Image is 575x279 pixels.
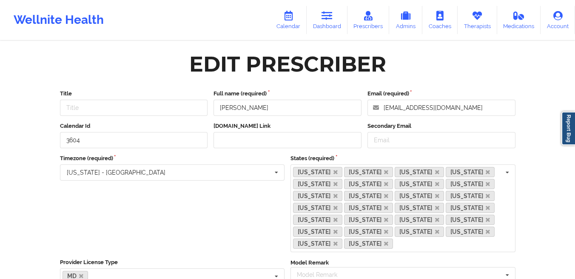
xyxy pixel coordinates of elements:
[189,51,386,78] div: Edit Prescriber
[60,100,208,116] input: Title
[293,227,342,237] a: [US_STATE]
[60,154,285,163] label: Timezone (required)
[290,259,329,267] label: Model Remark
[344,191,393,201] a: [US_STATE]
[293,179,342,189] a: [US_STATE]
[446,167,495,177] a: [US_STATE]
[213,100,362,116] input: Full name
[395,215,444,225] a: [US_STATE]
[395,227,444,237] a: [US_STATE]
[213,89,362,98] label: Full name (required)
[344,215,393,225] a: [US_STATE]
[367,132,515,148] input: Email
[367,122,515,130] label: Secondary Email
[367,89,515,98] label: Email (required)
[446,179,495,189] a: [US_STATE]
[293,239,342,249] a: [US_STATE]
[367,100,515,116] input: Email address
[344,203,393,213] a: [US_STATE]
[446,203,495,213] a: [US_STATE]
[67,170,165,175] div: [US_STATE] - [GEOGRAPHIC_DATA]
[270,6,307,34] a: Calendar
[497,6,541,34] a: Medications
[344,167,393,177] a: [US_STATE]
[307,6,347,34] a: Dashboard
[395,191,444,201] a: [US_STATE]
[213,122,362,130] label: [DOMAIN_NAME] Link
[446,215,495,225] a: [US_STATE]
[395,203,444,213] a: [US_STATE]
[60,122,208,130] label: Calendar Id
[293,203,342,213] a: [US_STATE]
[60,89,208,98] label: Title
[458,6,497,34] a: Therapists
[290,154,515,163] label: States (required)
[395,167,444,177] a: [US_STATE]
[293,215,342,225] a: [US_STATE]
[395,179,444,189] a: [US_STATE]
[389,6,422,34] a: Admins
[446,227,495,237] a: [US_STATE]
[446,191,495,201] a: [US_STATE]
[347,6,390,34] a: Prescribers
[541,6,575,34] a: Account
[344,227,393,237] a: [US_STATE]
[422,6,458,34] a: Coaches
[344,239,393,249] a: [US_STATE]
[60,132,208,148] input: Calendar Id
[293,191,342,201] a: [US_STATE]
[344,179,393,189] a: [US_STATE]
[293,167,342,177] a: [US_STATE]
[561,112,575,145] a: Report Bug
[60,258,285,267] label: Provider License Type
